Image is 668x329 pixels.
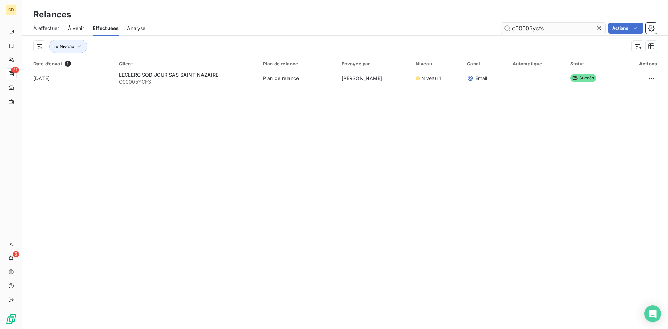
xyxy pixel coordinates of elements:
[570,74,596,82] span: Succès
[467,61,504,66] div: Canal
[570,61,614,66] div: Statut
[119,78,255,85] span: C00005YCFS
[6,4,17,15] div: CD
[421,75,441,82] span: Niveau 1
[65,61,71,67] span: 1
[337,70,412,87] td: [PERSON_NAME]
[259,70,337,87] td: Plan de relance
[6,314,17,325] img: Logo LeanPay
[608,23,643,34] button: Actions
[13,251,19,257] span: 5
[416,61,459,66] div: Niveau
[622,61,657,66] div: Actions
[68,25,84,32] span: À venir
[263,61,333,66] div: Plan de relance
[22,70,115,87] td: [DATE]
[93,25,119,32] span: Effectuées
[33,61,111,67] div: Date d’envoi
[127,25,145,32] span: Analyse
[342,61,407,66] div: Envoyée par
[119,61,133,66] span: Client
[119,72,218,78] span: LECLERC SODIJOUR SAS SAINT NAZAIRE
[644,305,661,322] div: Open Intercom Messenger
[49,40,87,53] button: Niveau
[501,23,605,34] input: Rechercher
[512,61,562,66] div: Automatique
[59,44,74,49] span: Niveau
[11,67,19,73] span: 31
[33,8,71,21] h3: Relances
[33,25,59,32] span: À effectuer
[475,75,487,82] span: Email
